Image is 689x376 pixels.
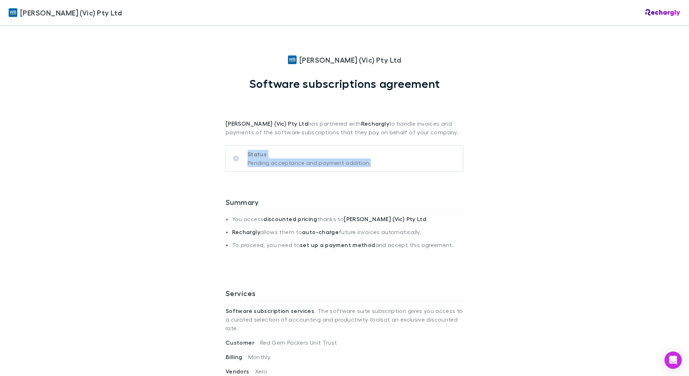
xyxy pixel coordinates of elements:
span: [PERSON_NAME] (Vic) Pty Ltd [299,54,401,65]
img: William Buck (Vic) Pty Ltd's Logo [9,8,17,17]
li: You access thanks to . [232,215,463,228]
span: [PERSON_NAME] (Vic) Pty Ltd [20,7,122,18]
span: Red Gem Packers Unit Trust [260,339,337,346]
span: Xero [255,368,267,375]
div: Open Intercom Messenger [664,352,682,369]
span: Monthly [248,353,271,360]
h3: Services [226,289,463,300]
strong: [PERSON_NAME] (Vic) Pty Ltd [226,120,308,127]
li: allows them to future invoices automatically. [232,228,463,241]
h1: Software subscriptions agreement [249,77,440,90]
span: Billing [226,353,248,361]
strong: Rechargly [361,120,389,127]
strong: Rechargly [232,228,260,236]
strong: set up a payment method [300,241,375,249]
p: Pending acceptance and payment addition. [248,158,371,167]
p: has partnered with to handle invoices and payments of the software subscriptions that they pay on... [226,90,463,136]
li: To proceed, you need to and accept this agreement. [232,241,463,254]
img: Rechargly Logo [645,9,680,16]
strong: [PERSON_NAME] (Vic) Pty Ltd [344,215,426,223]
strong: discounted pricing [263,215,317,223]
p: Status [248,150,371,158]
p: . The software suite subscription gives you access to a curated selection of accounting and produ... [226,301,463,338]
img: William Buck (Vic) Pty Ltd's Logo [288,55,297,64]
strong: auto-charge [302,228,339,236]
h3: Summary [226,198,463,209]
span: Vendors [226,368,255,375]
span: Customer [226,339,260,346]
strong: Software subscription services [226,307,314,314]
